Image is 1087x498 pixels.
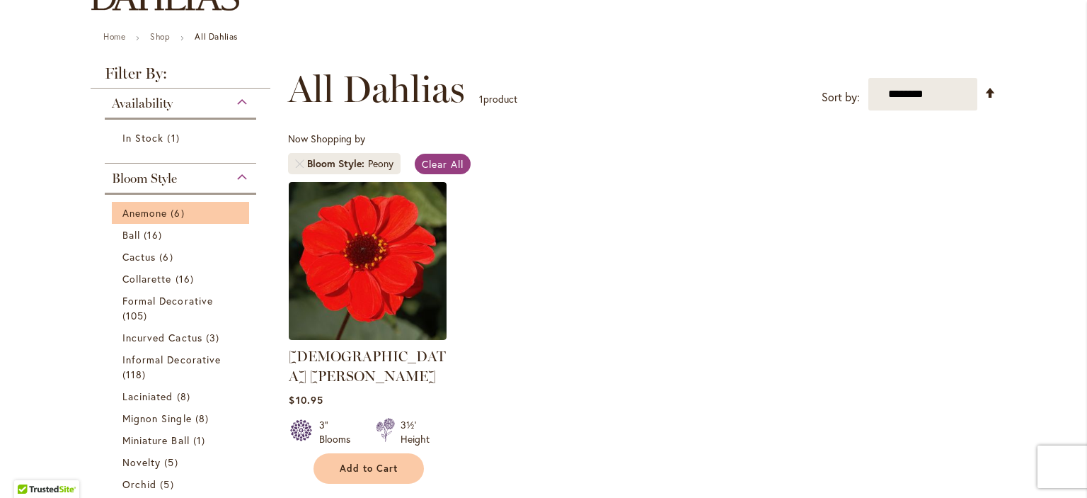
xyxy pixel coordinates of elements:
a: Incurved Cactus 3 [122,330,242,345]
span: In Stock [122,131,163,145]
div: Peony [368,157,393,171]
span: $10.95 [289,393,323,407]
a: Ball 16 [122,227,242,242]
span: 6 [171,205,188,220]
span: Bloom Style [307,157,368,171]
span: Now Shopping by [288,132,365,145]
div: 3" Blooms [319,418,359,446]
span: 118 [122,367,149,382]
span: Anemone [122,206,167,220]
label: Sort by: [822,84,860,111]
span: 8 [195,411,212,426]
iframe: Launch Accessibility Center [11,448,50,487]
a: JAPANESE BISHOP [289,329,447,343]
a: Informal Decorative 118 [122,352,242,382]
span: 1 [479,92,483,106]
span: Informal Decorative [122,353,221,366]
a: Clear All [415,154,471,174]
a: Home [103,31,125,42]
span: Laciniated [122,390,173,403]
span: Bloom Style [112,171,177,186]
img: JAPANESE BISHOP [289,182,447,340]
p: product [479,88,517,111]
span: Collarette [122,272,172,285]
a: Mignon Single 8 [122,411,242,426]
span: Novelty [122,455,161,469]
span: Availability [112,96,173,111]
span: 3 [206,330,223,345]
span: 8 [177,389,194,404]
span: All Dahlias [288,68,465,111]
a: Collarette 16 [122,271,242,286]
span: 5 [164,455,181,470]
a: Formal Decorative 105 [122,293,242,323]
a: Laciniated 8 [122,389,242,404]
strong: All Dahlias [195,31,238,42]
a: Anemone 6 [122,205,242,220]
span: Cactus [122,250,156,264]
span: Mignon Single [122,412,192,425]
button: Add to Cart [314,453,424,484]
a: Shop [150,31,170,42]
span: 5 [160,477,177,492]
span: Ball [122,228,140,242]
span: 16 [176,271,197,286]
span: Clear All [422,157,464,171]
a: Novelty 5 [122,455,242,470]
a: Orchid 5 [122,477,242,492]
a: Cactus 6 [122,249,242,264]
a: Remove Bloom Style Peony [295,159,304,168]
span: Miniature Ball [122,434,190,447]
span: Formal Decorative [122,294,213,307]
a: Miniature Ball 1 [122,433,242,448]
a: [DEMOGRAPHIC_DATA] [PERSON_NAME] [289,348,446,385]
span: 1 [167,130,183,145]
span: Orchid [122,477,156,491]
span: 6 [159,249,176,264]
div: 3½' Height [401,418,430,446]
span: Incurved Cactus [122,331,202,344]
span: 105 [122,308,151,323]
a: In Stock 1 [122,130,242,145]
span: Add to Cart [340,463,398,475]
strong: Filter By: [91,66,270,89]
span: 1 [193,433,209,448]
span: 16 [144,227,166,242]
